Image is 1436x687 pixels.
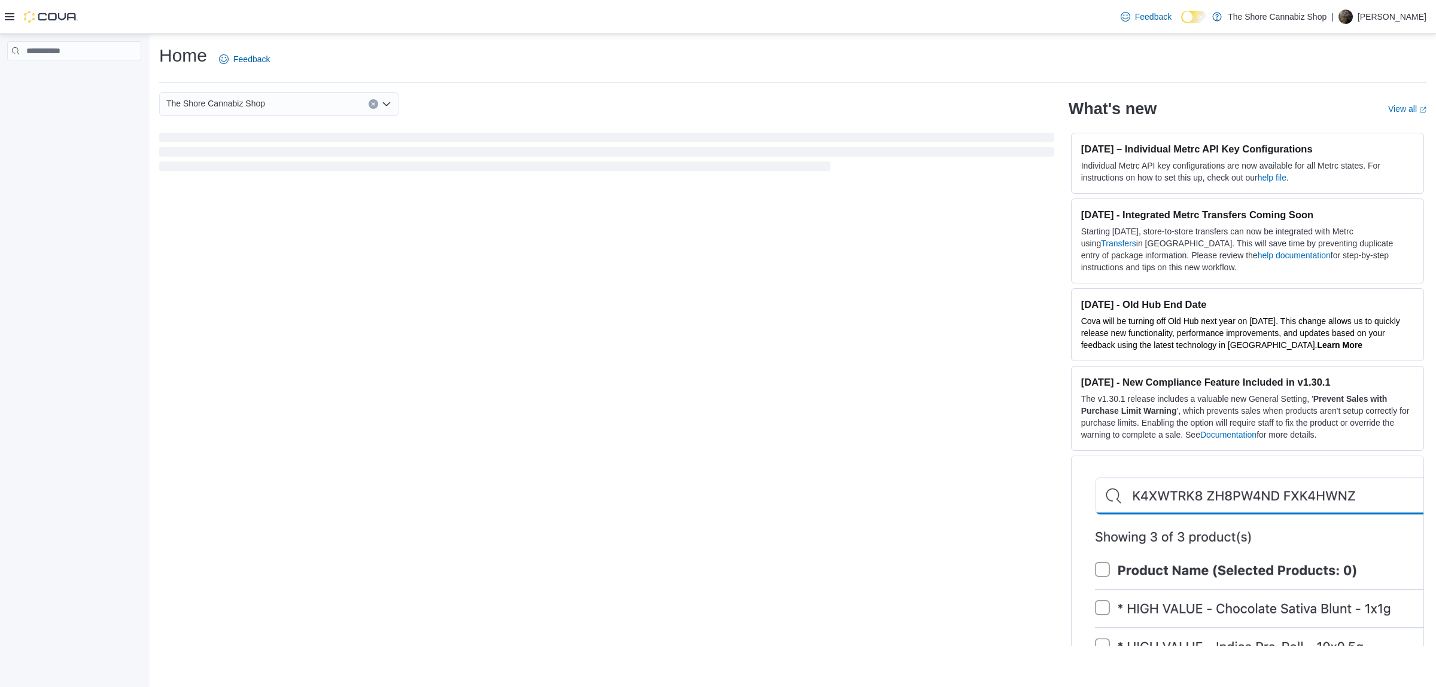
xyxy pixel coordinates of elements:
[1081,393,1414,441] p: The v1.30.1 release includes a valuable new General Setting, ' ', which prevents sales when produ...
[159,44,207,68] h1: Home
[1081,376,1414,388] h3: [DATE] - New Compliance Feature Included in v1.30.1
[1081,298,1414,310] h3: [DATE] - Old Hub End Date
[369,99,378,109] button: Clear input
[1081,225,1414,273] p: Starting [DATE], store-to-store transfers can now be integrated with Metrc using in [GEOGRAPHIC_D...
[1331,10,1334,24] p: |
[1388,104,1426,114] a: View allExternal link
[1358,10,1426,24] p: [PERSON_NAME]
[159,135,1054,173] span: Loading
[1200,430,1256,439] a: Documentation
[1069,99,1157,118] h2: What's new
[1101,239,1136,248] a: Transfers
[1081,160,1414,184] p: Individual Metrc API key configurations are now available for all Metrc states. For instructions ...
[1181,23,1182,24] span: Dark Mode
[1081,143,1414,155] h3: [DATE] – Individual Metrc API Key Configurations
[1258,173,1286,182] a: help file
[1135,11,1172,23] span: Feedback
[214,47,275,71] a: Feedback
[1181,11,1206,23] input: Dark Mode
[1081,316,1400,350] span: Cova will be turning off Old Hub next year on [DATE]. This change allows us to quickly release ne...
[7,63,141,91] nav: Complex example
[233,53,270,65] span: Feedback
[1338,10,1353,24] div: Will Anderson
[1116,5,1176,29] a: Feedback
[24,11,78,23] img: Cova
[1228,10,1327,24] p: The Shore Cannabiz Shop
[1318,340,1362,350] a: Learn More
[166,96,265,111] span: The Shore Cannabiz Shop
[382,99,391,109] button: Open list of options
[1081,209,1414,221] h3: [DATE] - Integrated Metrc Transfers Coming Soon
[1258,251,1331,260] a: help documentation
[1419,106,1426,114] svg: External link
